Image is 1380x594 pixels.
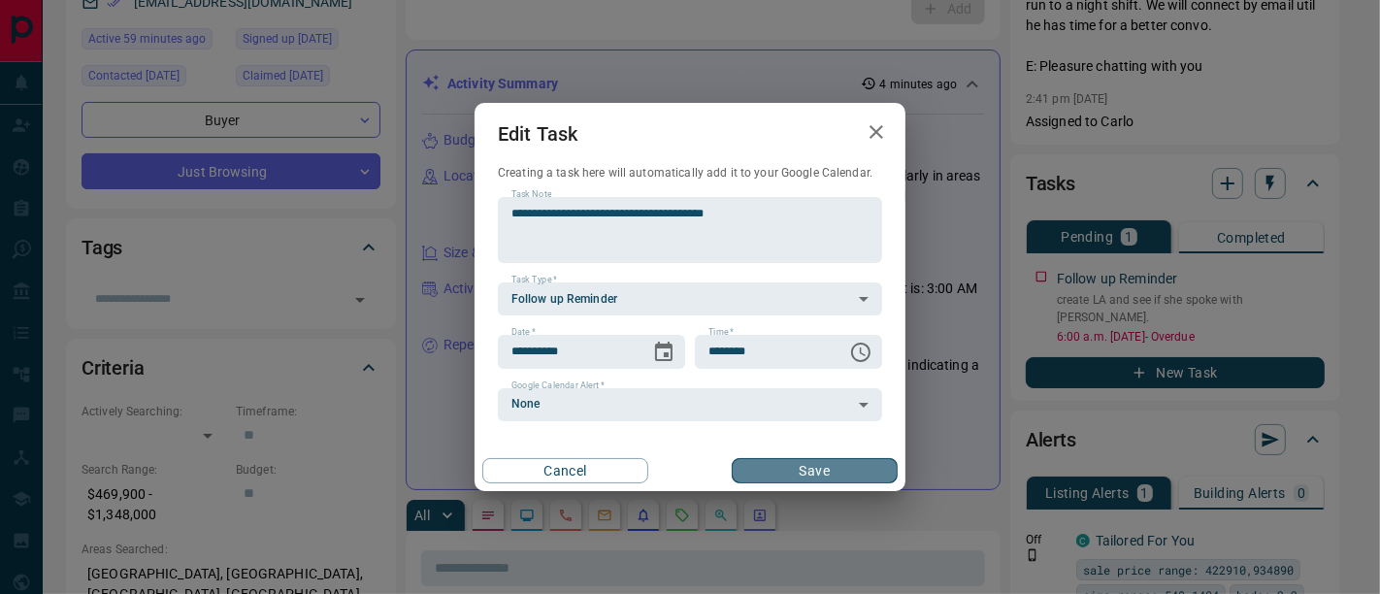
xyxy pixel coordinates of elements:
[475,103,601,165] h2: Edit Task
[511,188,551,201] label: Task Note
[498,282,882,315] div: Follow up Reminder
[511,326,536,339] label: Date
[708,326,734,339] label: Time
[511,274,557,286] label: Task Type
[482,458,648,483] button: Cancel
[732,458,898,483] button: Save
[644,333,683,372] button: Choose date, selected date is Aug 19, 2025
[498,165,882,181] p: Creating a task here will automatically add it to your Google Calendar.
[511,379,605,392] label: Google Calendar Alert
[498,388,882,421] div: None
[841,333,880,372] button: Choose time, selected time is 6:00 AM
